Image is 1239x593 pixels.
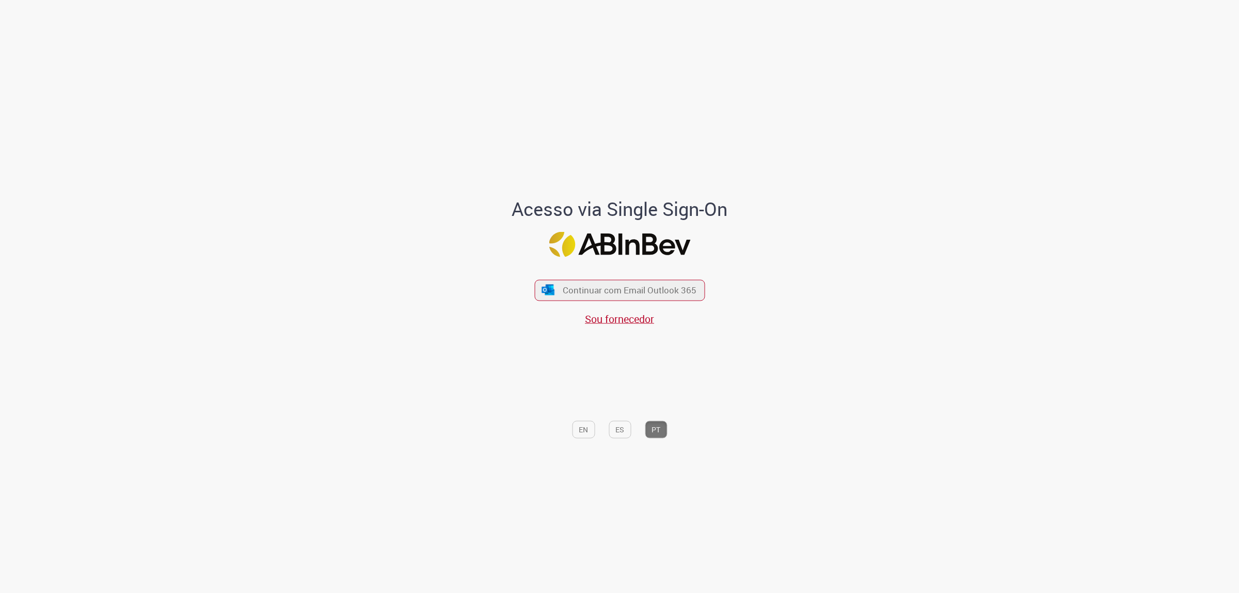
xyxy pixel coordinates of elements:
[541,285,555,295] img: ícone Azure/Microsoft 360
[534,279,705,301] button: ícone Azure/Microsoft 360 Continuar com Email Outlook 365
[572,420,595,438] button: EN
[645,420,667,438] button: PT
[585,311,654,325] a: Sou fornecedor
[609,420,631,438] button: ES
[476,199,763,220] h1: Acesso via Single Sign-On
[549,231,690,257] img: Logo ABInBev
[563,284,696,296] span: Continuar com Email Outlook 365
